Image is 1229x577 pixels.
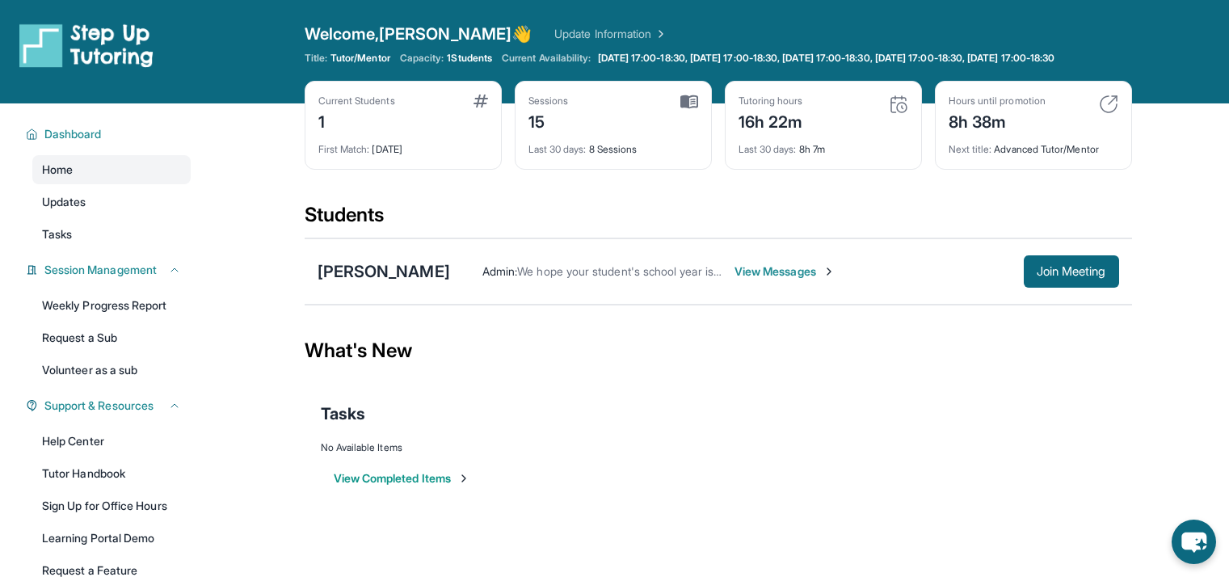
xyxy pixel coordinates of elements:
span: Dashboard [44,126,102,142]
div: No Available Items [321,441,1116,454]
span: [DATE] 17:00-18:30, [DATE] 17:00-18:30, [DATE] 17:00-18:30, [DATE] 17:00-18:30, [DATE] 17:00-18:30 [598,52,1055,65]
a: Help Center [32,427,191,456]
span: Support & Resources [44,398,154,414]
img: card [474,95,488,107]
a: Updates [32,187,191,217]
button: chat-button [1172,520,1216,564]
span: Updates [42,194,86,210]
a: Weekly Progress Report [32,291,191,320]
img: Chevron-Right [823,265,835,278]
div: Hours until promotion [949,95,1046,107]
div: Sessions [528,95,569,107]
span: Capacity: [400,52,444,65]
button: Support & Resources [38,398,181,414]
img: card [680,95,698,109]
span: Tasks [42,226,72,242]
span: Tutor/Mentor [330,52,390,65]
img: card [889,95,908,114]
div: 8h 7m [739,133,908,156]
span: Welcome, [PERSON_NAME] 👋 [305,23,532,45]
a: Home [32,155,191,184]
a: Update Information [554,26,667,42]
span: Admin : [482,264,517,278]
div: 16h 22m [739,107,803,133]
span: First Match : [318,143,370,155]
img: logo [19,23,154,68]
span: Tasks [321,402,365,425]
span: Current Availability: [502,52,591,65]
img: card [1099,95,1118,114]
a: Learning Portal Demo [32,524,191,553]
div: 8 Sessions [528,133,698,156]
a: Request a Sub [32,323,191,352]
button: View Completed Items [334,470,470,486]
a: [DATE] 17:00-18:30, [DATE] 17:00-18:30, [DATE] 17:00-18:30, [DATE] 17:00-18:30, [DATE] 17:00-18:30 [595,52,1059,65]
span: Home [42,162,73,178]
div: Current Students [318,95,395,107]
span: View Messages [734,263,835,280]
div: Students [305,202,1132,238]
div: [DATE] [318,133,488,156]
div: What's New [305,315,1132,386]
a: Tasks [32,220,191,249]
div: 15 [528,107,569,133]
span: Title: [305,52,327,65]
button: Join Meeting [1024,255,1119,288]
span: Session Management [44,262,157,278]
span: Last 30 days : [739,143,797,155]
a: Volunteer as a sub [32,356,191,385]
div: Tutoring hours [739,95,803,107]
div: Advanced Tutor/Mentor [949,133,1118,156]
span: Next title : [949,143,992,155]
button: Session Management [38,262,181,278]
div: 1 [318,107,395,133]
a: Tutor Handbook [32,459,191,488]
div: 8h 38m [949,107,1046,133]
span: Last 30 days : [528,143,587,155]
div: [PERSON_NAME] [318,260,450,283]
img: Chevron Right [651,26,667,42]
button: Dashboard [38,126,181,142]
span: 1 Students [447,52,492,65]
span: Join Meeting [1037,267,1106,276]
a: Sign Up for Office Hours [32,491,191,520]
